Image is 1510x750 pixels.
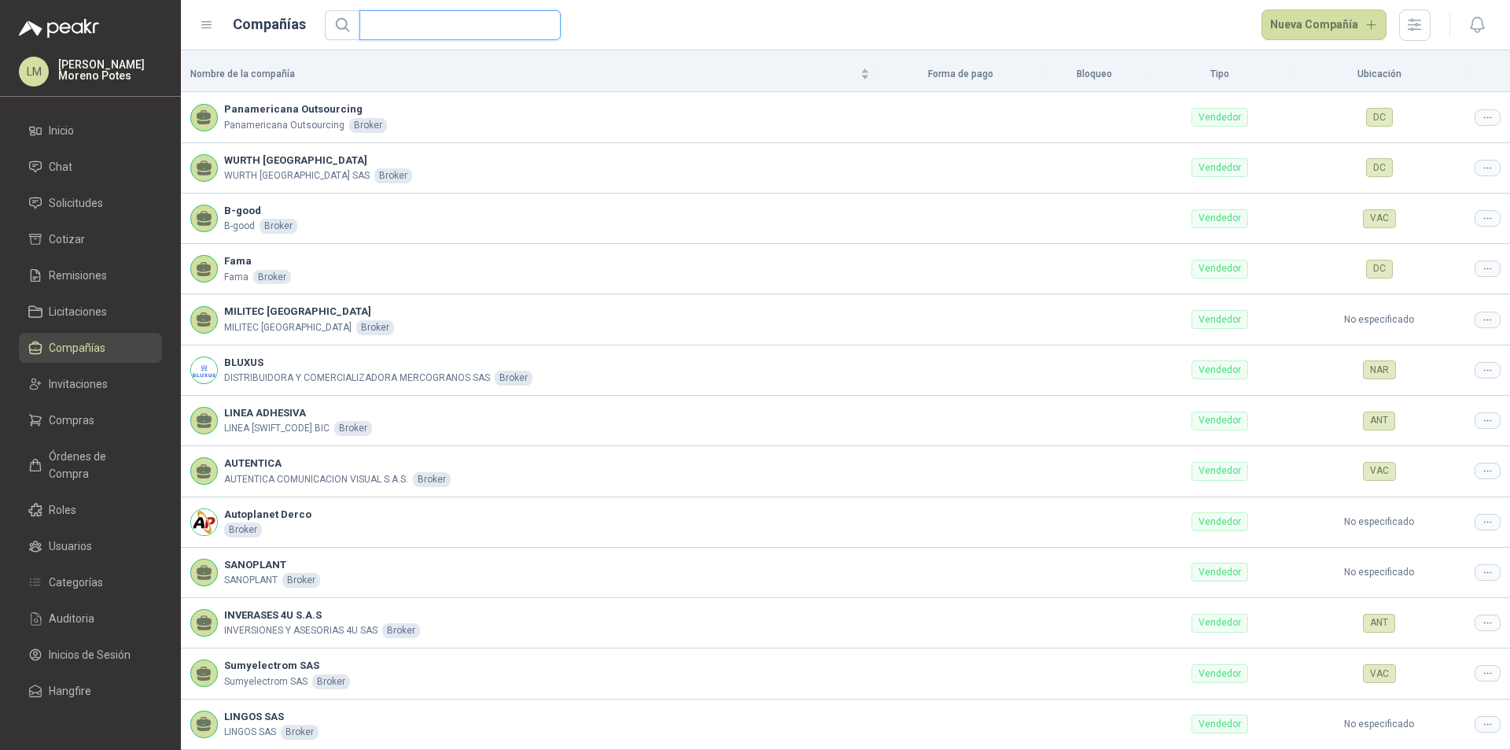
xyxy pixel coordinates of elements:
a: Invitaciones [19,369,162,399]
span: Inicio [49,122,74,139]
span: Cotizar [49,231,85,248]
a: Usuarios [19,531,162,561]
div: Broker [281,725,319,740]
p: DISTRIBUIDORA Y COMERCIALIZADORA MERCOGRANOS SAS [224,371,490,386]
span: Solicitudes [49,194,103,212]
a: Licitaciones [19,297,162,327]
p: No especificado [1302,565,1456,580]
p: No especificado [1302,515,1456,530]
a: Roles [19,495,162,525]
div: Vendedor [1191,108,1248,127]
img: Company Logo [191,357,217,383]
div: Vendedor [1191,563,1248,582]
a: Compras [19,405,162,435]
div: DC [1366,260,1393,279]
span: Usuarios [49,538,92,555]
b: AUTENTICA [224,456,451,471]
b: Autoplanet Derco [224,507,311,523]
a: Hangfire [19,676,162,706]
div: ANT [1363,614,1395,633]
div: Broker [382,623,420,638]
div: VAC [1363,209,1396,228]
span: Compañías [49,339,105,357]
div: VAC [1363,462,1396,481]
div: Broker [413,472,451,487]
p: No especificado [1302,717,1456,732]
h1: Compañías [233,13,306,35]
div: Broker [495,371,532,386]
p: INVERSIONES Y ASESORIAS 4U SAS [224,623,377,638]
span: Auditoria [49,610,94,627]
div: Broker [374,168,412,183]
b: Panamericana Outsourcing [224,102,387,117]
span: Categorías [49,574,103,591]
span: Nombre de la compañía [190,67,857,82]
div: NAR [1363,360,1396,379]
th: Ubicación [1293,57,1465,92]
div: Vendedor [1191,614,1248,633]
b: Sumyelectrom SAS [224,658,350,674]
div: Vendedor [1191,462,1248,481]
b: WURTH [GEOGRAPHIC_DATA] [224,153,412,168]
span: Invitaciones [49,375,108,393]
img: Company Logo [191,509,217,535]
p: WURTH [GEOGRAPHIC_DATA] SAS [224,168,370,183]
a: Solicitudes [19,188,162,218]
div: Vendedor [1191,360,1248,379]
b: B-good [224,203,297,219]
span: Compras [49,412,94,429]
span: Órdenes de Compra [49,448,147,482]
div: Broker [253,270,291,285]
p: Sumyelectrom SAS [224,674,308,689]
a: Chat [19,152,162,182]
a: Remisiones [19,260,162,290]
div: Vendedor [1191,260,1248,279]
div: Vendedor [1191,412,1248,430]
span: Roles [49,501,76,519]
div: Broker [334,421,372,436]
span: Inicios de Sesión [49,646,131,663]
b: MILITEC [GEOGRAPHIC_DATA] [224,304,394,320]
a: Inicio [19,116,162,146]
p: AUTENTICA COMUNICACION VISUAL S.A.S. [224,472,408,487]
p: [PERSON_NAME] Moreno Potes [58,59,162,81]
div: Broker [224,523,262,538]
a: Categorías [19,567,162,597]
div: Vendedor [1191,158,1248,177]
div: Vendedor [1191,664,1248,683]
p: B-good [224,219,255,234]
p: Panamericana Outsourcing [224,118,344,133]
div: DC [1366,108,1393,127]
div: Broker [356,320,394,335]
div: Vendedor [1191,310,1248,329]
span: Remisiones [49,267,107,284]
b: INVERASES 4U S.A.S [224,608,420,623]
div: VAC [1363,664,1396,683]
a: Órdenes de Compra [19,442,162,489]
button: Nueva Compañía [1261,9,1387,41]
b: BLUXUS [224,355,532,371]
div: LM [19,57,49,87]
div: Broker [282,573,320,588]
th: Nombre de la compañía [181,57,879,92]
div: Broker [312,674,350,689]
p: No especificado [1302,312,1456,327]
p: Fama [224,270,249,285]
p: LINGOS SAS [224,725,276,740]
span: Licitaciones [49,303,107,320]
p: SANOPLANT [224,573,278,588]
a: Cotizar [19,224,162,254]
p: MILITEC [GEOGRAPHIC_DATA] [224,320,352,335]
th: Forma de pago [879,57,1042,92]
b: SANOPLANT [224,557,320,573]
span: Hangfire [49,682,91,700]
div: ANT [1363,412,1395,430]
a: Inicios de Sesión [19,640,162,670]
span: Chat [49,158,72,175]
p: LINEA [SWIFT_CODE] BIC [224,421,330,436]
b: LINGOS SAS [224,709,319,725]
th: Bloqueo [1042,57,1147,92]
b: Fama [224,253,291,269]
a: Compañías [19,333,162,363]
